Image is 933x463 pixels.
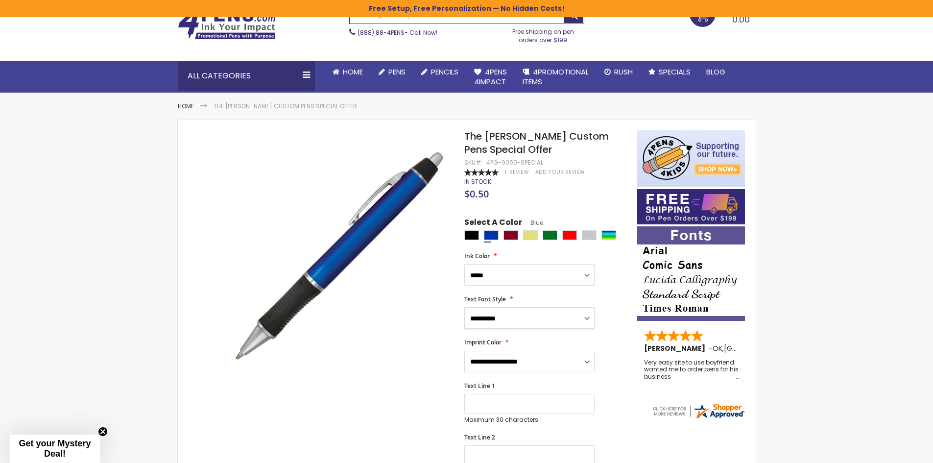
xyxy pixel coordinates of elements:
a: Home [325,61,371,83]
img: font-personalization-examples [637,226,745,321]
a: Specials [641,61,698,83]
a: Pencils [413,61,466,83]
span: Home [343,67,363,77]
span: Text Line 1 [464,382,495,390]
div: Black [464,230,479,240]
img: 4pens 4 kids [637,130,745,187]
a: (888) 88-4PENS [358,28,405,37]
span: Ink Color [464,252,490,260]
span: Get your Mystery Deal! [19,439,91,459]
span: 4Pens 4impact [474,67,507,87]
li: The [PERSON_NAME] Custom Pens Special Offer [214,102,357,110]
span: $0.50 [464,187,489,200]
a: 1 Review [505,169,530,176]
div: Blue [484,230,499,240]
span: Specials [659,67,691,77]
a: Pens [371,61,413,83]
span: Select A Color [464,217,522,230]
span: [PERSON_NAME] [644,343,709,353]
div: Gold [523,230,538,240]
span: 0.00 [732,13,750,25]
div: Green [543,230,557,240]
span: Blue [522,219,543,227]
span: Imprint Color [464,338,502,346]
div: Silver [582,230,597,240]
img: 4Pens Custom Pens and Promotional Products [178,8,276,40]
span: 1 [505,169,506,176]
p: Maximum 30 characters [464,416,595,424]
span: Text Line 2 [464,433,495,441]
span: Review [509,169,529,176]
div: Get your Mystery Deal!Close teaser [10,435,100,463]
span: Blog [706,67,725,77]
div: Availability [464,178,491,186]
span: OK [713,343,722,353]
div: 100% [464,169,499,176]
span: Rush [614,67,633,77]
iframe: Google Customer Reviews [852,437,933,463]
span: Pencils [431,67,458,77]
span: The [PERSON_NAME] Custom Pens Special Offer [464,129,609,156]
img: Free shipping on orders over $199 [637,189,745,224]
span: Pens [388,67,406,77]
span: Text Font Style [464,295,506,303]
a: Add Your Review [535,169,585,176]
a: 4pens.com certificate URL [651,414,745,422]
img: 4pens.com widget logo [651,402,745,420]
a: 4PROMOTIONALITEMS [515,61,597,93]
div: 4PG-9050-SPECIAL [486,159,543,167]
div: Free shipping on pen orders over $199 [502,24,584,44]
a: 4Pens4impact [466,61,515,93]
div: Assorted [601,230,616,240]
img: barton_side_blue_2_1.jpg [228,144,452,368]
span: In stock [464,177,491,186]
span: 4PROMOTIONAL ITEMS [523,67,589,87]
a: Blog [698,61,733,83]
div: Very easy site to use boyfriend wanted me to order pens for his business [644,359,739,380]
div: All Categories [178,61,315,91]
div: Burgundy [503,230,518,240]
button: Close teaser [98,427,108,437]
span: - Call Now! [358,28,437,37]
strong: SKU [464,158,482,167]
div: Red [562,230,577,240]
span: [GEOGRAPHIC_DATA] [724,343,796,353]
a: Rush [597,61,641,83]
span: - , [709,343,796,353]
a: Home [178,102,194,110]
